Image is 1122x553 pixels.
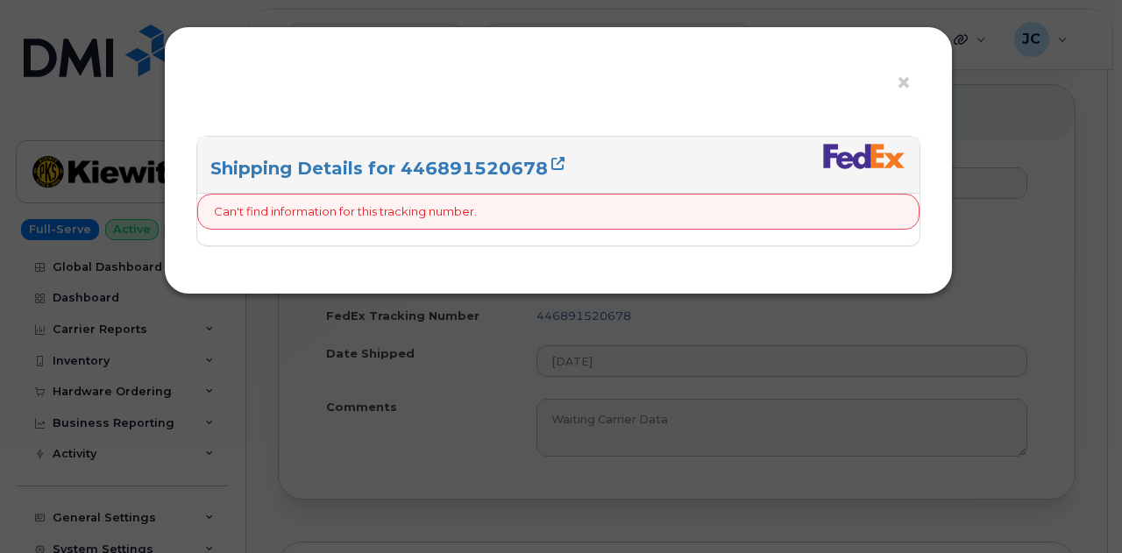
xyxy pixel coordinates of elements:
img: fedex-bc01427081be8802e1fb5a1adb1132915e58a0589d7a9405a0dcbe1127be6add.png [822,143,906,169]
iframe: Messenger Launcher [1046,477,1109,540]
button: × [896,70,920,96]
a: Shipping Details for 446891520678 [210,158,565,179]
span: × [896,67,912,99]
p: Can't find information for this tracking number. [214,203,477,220]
